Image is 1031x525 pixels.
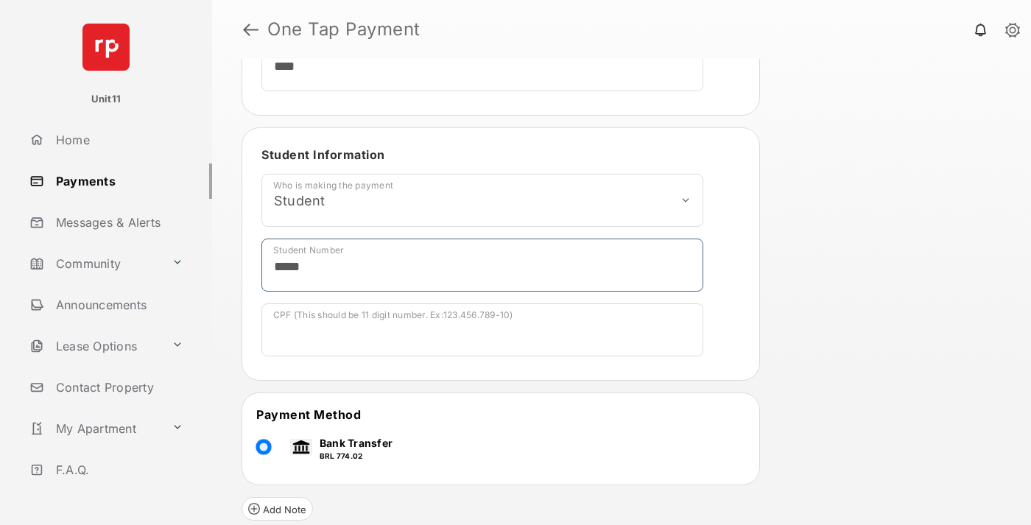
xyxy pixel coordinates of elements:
[24,411,166,446] a: My Apartment
[290,439,312,455] img: bank.png
[91,92,122,107] p: Unit11
[242,497,313,521] button: Add Note
[24,163,212,199] a: Payments
[24,205,212,240] a: Messages & Alerts
[320,451,393,462] p: BRL 774.02
[24,246,166,281] a: Community
[24,328,166,364] a: Lease Options
[261,147,385,162] span: Student Information
[320,435,393,451] p: Bank Transfer
[24,287,212,323] a: Announcements
[267,21,421,38] strong: One Tap Payment
[24,370,212,405] a: Contact Property
[82,24,130,71] img: svg+xml;base64,PHN2ZyB4bWxucz0iaHR0cDovL3d3dy53My5vcmcvMjAwMC9zdmciIHdpZHRoPSI2NCIgaGVpZ2h0PSI2NC...
[24,452,212,487] a: F.A.Q.
[24,122,212,158] a: Home
[256,407,361,422] span: Payment Method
